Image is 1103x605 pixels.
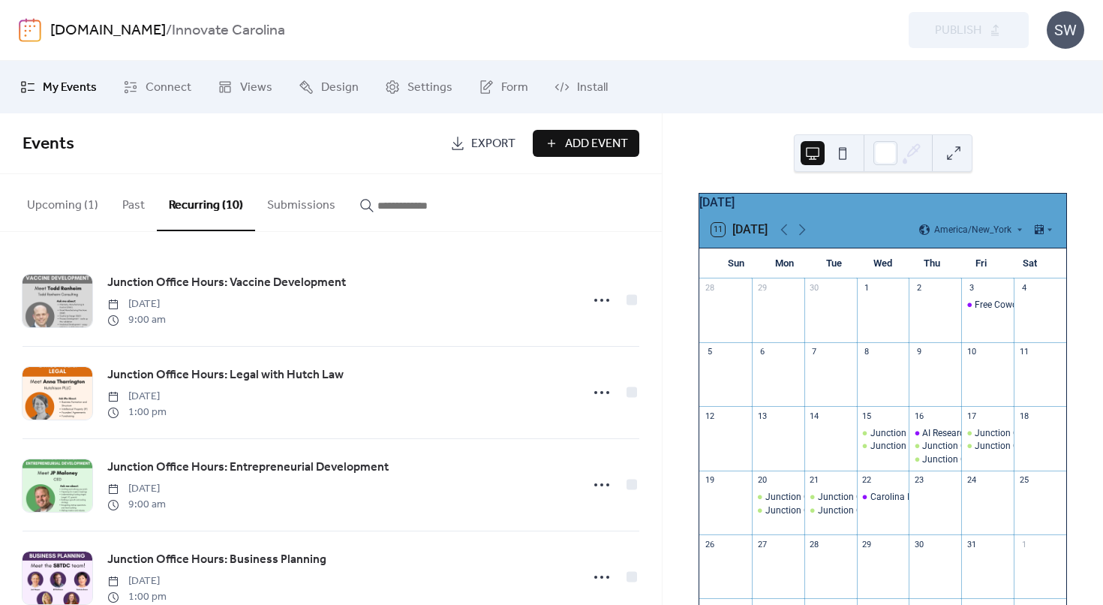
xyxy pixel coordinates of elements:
div: SW [1047,11,1084,49]
a: Junction Office Hours: Legal with Hutch Law [107,366,344,385]
div: 18 [1018,411,1029,422]
div: 23 [913,475,924,486]
div: 4 [1018,283,1029,294]
span: Junction Office Hours: Legal with Hutch Law [107,366,344,384]
div: Free Coworking Day at The Junction [961,299,1014,312]
button: Upcoming (1) [15,174,110,230]
div: AI Research Skills for Smarter Decisions [922,427,1082,440]
div: Junction Office Hours: Legal with Hutch Law [752,504,804,517]
div: Junction Office Hours: Vaccine Development [765,491,945,504]
span: Design [321,79,359,97]
a: Junction Office Hours: Entrepreneurial Development [107,458,389,477]
div: Junction Office Hours: 1893 Brand Studio [961,440,1014,453]
div: Junction Office Hours: Business Planning [804,504,857,517]
span: [DATE] [107,573,167,589]
div: 16 [913,411,924,422]
div: 1 [1018,539,1029,550]
span: 1:00 pm [107,589,167,605]
span: [DATE] [107,389,167,405]
span: 9:00 am [107,497,166,513]
div: 24 [966,475,977,486]
div: Junction Office Hours: Entrepreneurial Development [804,491,857,504]
div: 2 [913,283,924,294]
b: / [166,17,172,45]
div: 14 [809,411,820,422]
span: 9:00 am [107,312,166,328]
span: Junction Office Hours: Vaccine Development [107,274,346,292]
span: Settings [407,79,452,97]
span: 1:00 pm [107,405,167,420]
div: 29 [861,539,873,550]
div: 30 [809,283,820,294]
span: Junction Office Hours: Entrepreneurial Development [107,459,389,477]
div: 28 [704,283,715,294]
a: Junction Office Hours: Business Planning [107,550,326,570]
a: Views [206,67,284,107]
div: Tue [810,248,858,278]
div: 17 [966,411,977,422]
div: 20 [756,475,768,486]
div: 29 [756,283,768,294]
div: Fri [956,248,1005,278]
div: 5 [704,347,715,358]
div: Junction Office Hours: AI Tools & Tech [857,440,909,453]
div: Wed [858,248,907,278]
button: Past [110,174,157,230]
a: Install [543,67,619,107]
div: 15 [861,411,873,422]
div: Mon [760,248,809,278]
div: Junction Office Hours: Entrepreneurial Development [818,491,1027,504]
div: Junction Office Hours: Business Planning [818,504,985,517]
div: Thu [907,248,956,278]
a: Design [287,67,370,107]
div: 30 [913,539,924,550]
div: 21 [809,475,820,486]
div: 25 [1018,475,1029,486]
span: Add Event [565,135,628,153]
div: 6 [756,347,768,358]
img: logo [19,18,41,42]
div: Junction Office Hours: Legal with Hutch Law [765,504,945,517]
div: AI Research Skills for Smarter Decisions [909,427,961,440]
div: 19 [704,475,715,486]
div: Junction Office Hours: IP & Patents [909,440,961,453]
b: Innovate Carolina [172,17,285,45]
span: Views [240,79,272,97]
span: Form [501,79,528,97]
div: 7 [809,347,820,358]
div: 12 [704,411,715,422]
span: [DATE] [107,481,166,497]
div: Carolina Innovators Connect 2025 [857,491,909,504]
button: 11[DATE] [706,219,773,240]
a: [DOMAIN_NAME] [50,17,166,45]
div: 11 [1018,347,1029,358]
div: Junction Office Hours: IP & Patents [922,440,1064,453]
span: Events [23,128,74,161]
button: Add Event [533,130,639,157]
span: Export [471,135,515,153]
div: Junction Office Hours: Social Impact Tech [961,427,1014,440]
a: My Events [9,67,108,107]
div: 26 [704,539,715,550]
div: 31 [966,539,977,550]
div: 8 [861,347,873,358]
div: 28 [809,539,820,550]
button: Submissions [255,174,347,230]
div: Sat [1005,248,1054,278]
div: Junction Office Hours: AI Tools & Tech [870,440,1023,453]
div: Junction Office Hours: Growth Strategy [922,453,1080,466]
span: [DATE] [107,296,166,312]
div: 3 [966,283,977,294]
span: America/New_York [934,225,1011,234]
div: [DATE] [699,194,1066,212]
span: Connect [146,79,191,97]
a: Form [467,67,539,107]
div: Junction Office Hours: Market Fit [870,427,1003,440]
div: Junction Office Hours: Market Fit [857,427,909,440]
a: Junction Office Hours: Vaccine Development [107,273,346,293]
div: Junction Office Hours: Vaccine Development [752,491,804,504]
div: Carolina Innovators Connect 2025 [870,491,1010,504]
span: Junction Office Hours: Business Planning [107,551,326,569]
div: 9 [913,347,924,358]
